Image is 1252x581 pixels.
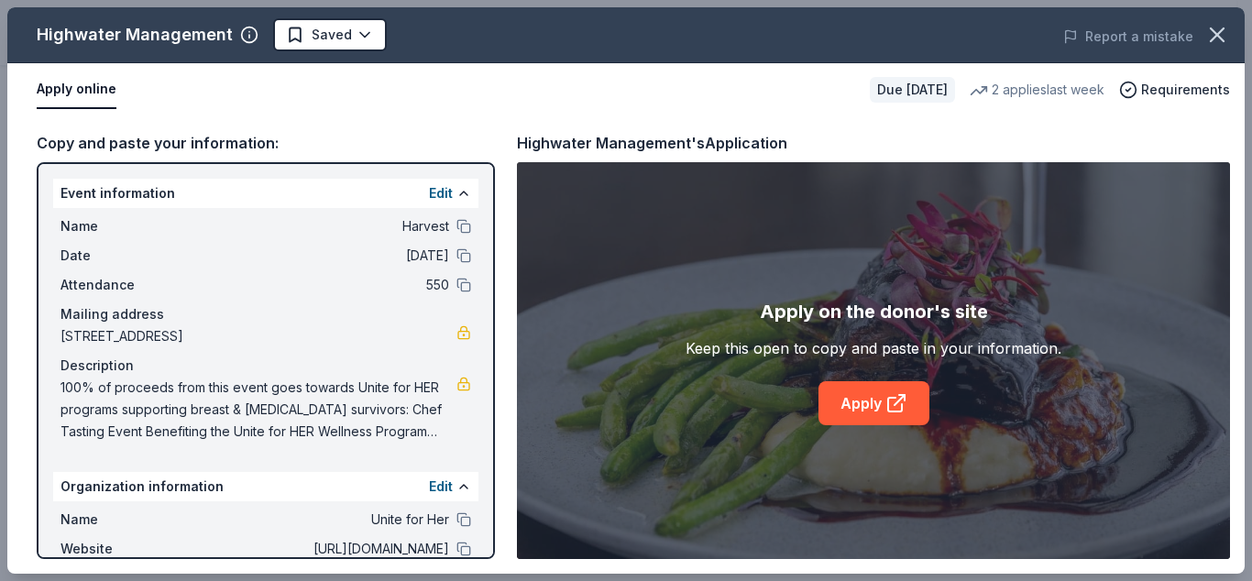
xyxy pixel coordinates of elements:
[60,325,456,347] span: [STREET_ADDRESS]
[183,538,449,560] span: [URL][DOMAIN_NAME]
[53,472,478,501] div: Organization information
[517,131,787,155] div: Highwater Management's Application
[686,337,1061,359] div: Keep this open to copy and paste in your information.
[37,20,233,49] div: Highwater Management
[60,509,183,531] span: Name
[60,538,183,560] span: Website
[760,297,988,326] div: Apply on the donor's site
[60,303,471,325] div: Mailing address
[429,476,453,498] button: Edit
[1063,26,1193,48] button: Report a mistake
[183,509,449,531] span: Unite for Her
[273,18,387,51] button: Saved
[60,355,471,377] div: Description
[37,131,495,155] div: Copy and paste your information:
[60,377,456,443] span: 100% of proceeds from this event goes towards Unite for HER programs supporting breast & [MEDICAL...
[60,215,183,237] span: Name
[818,381,929,425] a: Apply
[312,24,352,46] span: Saved
[183,215,449,237] span: Harvest
[1141,79,1230,101] span: Requirements
[970,79,1104,101] div: 2 applies last week
[60,274,183,296] span: Attendance
[183,274,449,296] span: 550
[37,71,116,109] button: Apply online
[53,179,478,208] div: Event information
[1119,79,1230,101] button: Requirements
[183,245,449,267] span: [DATE]
[870,77,955,103] div: Due [DATE]
[60,245,183,267] span: Date
[429,182,453,204] button: Edit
